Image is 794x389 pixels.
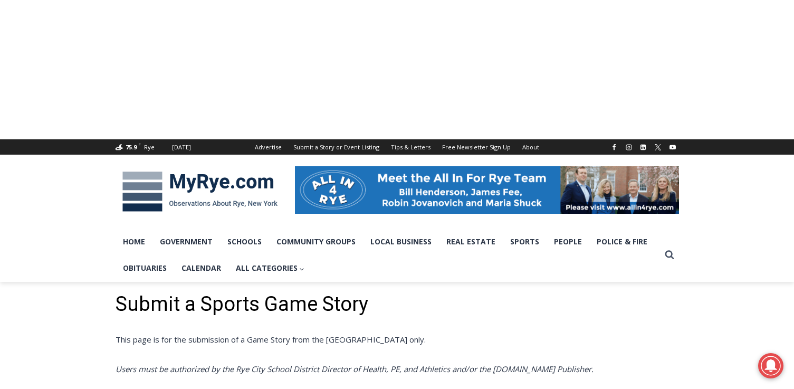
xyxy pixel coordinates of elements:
[144,143,155,152] div: Rye
[116,333,679,346] p: This page is for the submission of a Game Story from the [GEOGRAPHIC_DATA] only.
[652,141,664,154] a: X
[220,229,269,255] a: Schools
[116,164,284,219] img: MyRye.com
[503,229,547,255] a: Sports
[547,229,589,255] a: People
[174,255,228,281] a: Calendar
[126,143,137,151] span: 75.9
[116,255,174,281] a: Obituaries
[436,139,516,155] a: Free Newsletter Sign Up
[623,141,635,154] a: Instagram
[116,229,660,282] nav: Primary Navigation
[660,245,679,264] button: View Search Form
[249,139,288,155] a: Advertise
[116,229,152,255] a: Home
[589,229,655,255] a: Police & Fire
[288,139,385,155] a: Submit a Story or Event Listing
[116,292,679,317] h1: Submit a Sports Game Story
[172,143,191,152] div: [DATE]
[608,141,620,154] a: Facebook
[138,141,141,147] span: F
[236,262,305,274] span: All Categories
[516,139,545,155] a: About
[385,139,436,155] a: Tips & Letters
[295,166,679,214] img: All in for Rye
[116,364,594,374] i: Users must be authorized by the Rye City School District Director of Health, PE, and Athletics an...
[152,229,220,255] a: Government
[363,229,439,255] a: Local Business
[269,229,363,255] a: Community Groups
[439,229,503,255] a: Real Estate
[666,141,679,154] a: YouTube
[637,141,649,154] a: Linkedin
[249,139,545,155] nav: Secondary Navigation
[228,255,312,281] a: All Categories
